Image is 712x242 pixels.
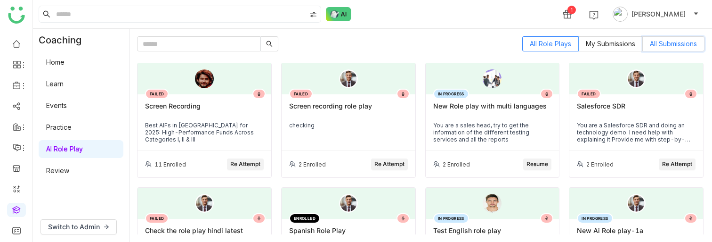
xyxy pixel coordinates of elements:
[530,40,571,48] span: All Role Plays
[154,161,186,168] div: 11 Enrolled
[371,159,408,170] button: Re Attempt
[339,69,358,88] img: male.png
[326,7,351,21] img: ask-buddy-normal.svg
[309,11,317,18] img: search-type.svg
[46,80,64,88] a: Learn
[586,161,614,168] div: 2 Enrolled
[46,101,67,109] a: Events
[483,194,502,213] img: 68930212d8d78f14571aeecf
[46,167,69,175] a: Review
[577,122,696,143] div: You are a Salesforce SDR and doing an technology demo. I need help with explaining it.Provide me ...
[46,145,83,153] a: AI Role Play
[195,194,214,213] img: male.png
[145,89,169,99] div: FAILED
[627,69,646,88] img: young_male.png
[195,69,214,88] img: 6891e6b463e656570aba9a5a
[230,160,260,169] span: Re Attempt
[526,160,548,169] span: Resume
[145,102,264,118] div: Screen Recording
[289,122,408,129] div: checking
[613,7,628,22] img: avatar
[586,40,635,48] span: My Submissions
[48,222,100,232] span: Switch to Admin
[443,161,470,168] div: 2 Enrolled
[299,161,326,168] div: 2 Enrolled
[611,7,701,22] button: [PERSON_NAME]
[46,58,65,66] a: Home
[289,89,313,99] div: FAILED
[40,219,117,234] button: Switch to Admin
[33,29,96,51] div: Coaching
[631,9,686,19] span: [PERSON_NAME]
[433,89,469,99] div: IN PROGRESS
[433,122,552,143] div: You are a sales head, try to get the information of the different testing services and all the re...
[433,213,469,224] div: IN PROGRESS
[46,123,72,131] a: Practice
[227,159,264,170] button: Re Attempt
[577,102,696,118] div: Salesforce SDR
[374,160,405,169] span: Re Attempt
[433,102,552,118] div: New Role play with multi languages
[659,159,696,170] button: Re Attempt
[577,213,613,224] div: IN PROGRESS
[627,194,646,213] img: male.png
[289,213,320,224] div: ENROLLED
[339,194,358,213] img: male.png
[567,6,576,14] div: 1
[145,213,169,224] div: FAILED
[650,40,697,48] span: All Submissions
[577,89,600,99] div: FAILED
[8,7,25,24] img: logo
[589,10,599,20] img: help.svg
[662,160,692,169] span: Re Attempt
[523,159,551,170] button: Resume
[145,122,264,143] div: Best AIFs in [GEOGRAPHIC_DATA] for 2025: High-Performance Funds Across Categories I, II & III
[483,69,502,88] img: 68c94f1052e66838b9518aed
[289,102,408,118] div: Screen recording role play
